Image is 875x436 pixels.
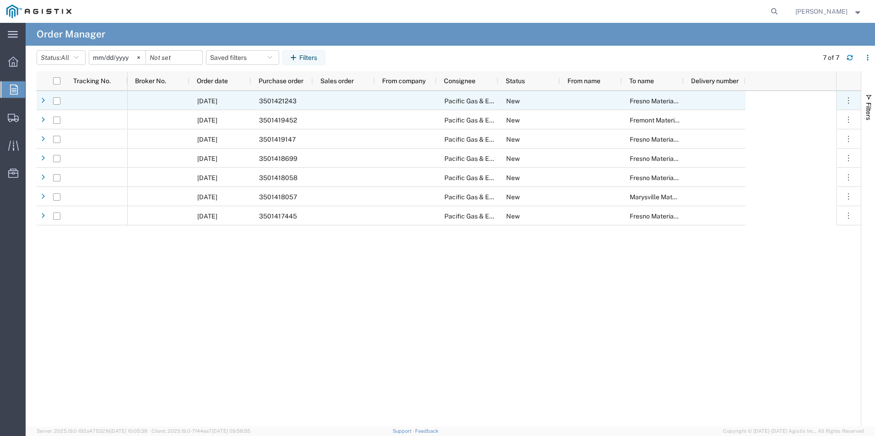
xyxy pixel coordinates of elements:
span: Server: 2025.19.0-192a4753216 [37,428,147,434]
span: Delivery number [691,77,739,85]
span: Pacific Gas & Electric Company [444,117,537,124]
span: Marysville Materials Receiving [630,193,718,201]
span: Filters [865,102,872,120]
span: [DATE] 10:05:38 [110,428,147,434]
span: 3501418058 [259,174,297,181]
div: 7 of 7 [823,53,839,63]
span: 3501417445 [259,213,297,220]
span: All [61,54,69,61]
a: Feedback [415,428,438,434]
span: New [506,174,520,181]
span: From name [567,77,600,85]
span: David Maravilla [795,6,848,16]
button: Filters [282,50,325,65]
span: 3501421243 [259,97,297,105]
input: Not set [89,51,146,64]
span: To name [629,77,654,85]
span: Fresno Materials Receiving [630,97,709,105]
span: Pacific Gas & Electric Company [444,193,537,201]
span: New [506,213,520,220]
span: 3501418699 [259,155,297,162]
button: [PERSON_NAME] [795,6,863,17]
span: Copyright © [DATE]-[DATE] Agistix Inc., All Rights Reserved [723,427,864,435]
span: [DATE] 09:58:55 [212,428,250,434]
span: Status [506,77,525,85]
span: Purchase order [259,77,303,85]
span: 3501418057 [259,193,297,201]
span: Order date [197,77,228,85]
span: 3501419452 [259,117,297,124]
span: Tracking No. [73,77,111,85]
span: Pacific Gas & Electric Company [444,97,537,105]
span: From company [382,77,426,85]
span: New [506,155,520,162]
span: New [506,117,520,124]
span: 09/12/2025 [197,97,217,105]
span: New [506,136,520,143]
span: Consignee [444,77,475,85]
button: Saved filters [206,50,279,65]
span: Fresno Materials Receiving [630,213,709,220]
img: logo [6,5,71,18]
span: New [506,97,520,105]
h4: Order Manager [37,23,105,46]
input: Not set [146,51,202,64]
span: Client: 2025.19.0-7f44ea7 [151,428,250,434]
span: 08/31/2025 [197,117,217,124]
span: Fresno Materials Receiving [630,136,709,143]
span: Pacific Gas & Electric Company [444,136,537,143]
a: Support [393,428,416,434]
span: Pacific Gas & Electric Company [444,213,537,220]
span: Pacific Gas & Electric Company [444,174,537,181]
span: 3501419147 [259,136,296,143]
span: Sales order [320,77,354,85]
span: 08/20/2025 [197,193,217,201]
span: Broker No. [135,77,166,85]
span: Fremont Materials Receiving [630,117,713,124]
span: Pacific Gas & Electric Company [444,155,537,162]
button: Status:All [37,50,86,65]
span: New [506,193,520,201]
span: Fresno Materials Receiving [630,155,709,162]
span: 08/20/2025 [197,174,217,181]
span: Fresno Materials Receiving [630,174,709,181]
span: 08/15/2025 [197,213,217,220]
span: 08/25/2025 [197,155,217,162]
span: 08/28/2025 [197,136,217,143]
